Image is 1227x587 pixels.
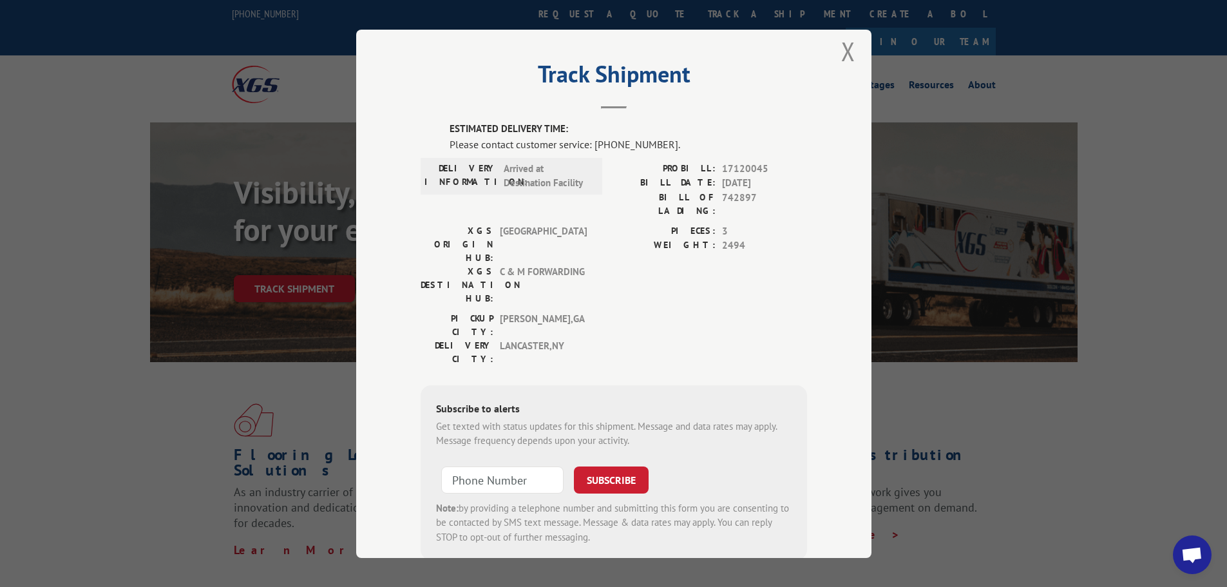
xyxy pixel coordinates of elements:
div: Get texted with status updates for this shipment. Message and data rates may apply. Message frequ... [436,419,792,448]
div: by providing a telephone number and submitting this form you are consenting to be contacted by SM... [436,501,792,544]
strong: Note: [436,501,459,514]
span: 742897 [722,190,807,217]
span: 3 [722,224,807,238]
label: PROBILL: [614,161,716,176]
label: PICKUP CITY: [421,311,493,338]
label: XGS DESTINATION HUB: [421,264,493,305]
label: BILL OF LADING: [614,190,716,217]
button: Close modal [841,34,855,68]
label: BILL DATE: [614,176,716,191]
span: LANCASTER , NY [500,338,587,365]
label: ESTIMATED DELIVERY TIME: [450,122,807,137]
span: Arrived at Destination Facility [504,161,591,190]
label: WEIGHT: [614,238,716,253]
span: 17120045 [722,161,807,176]
label: DELIVERY CITY: [421,338,493,365]
span: C & M FORWARDING [500,264,587,305]
span: [PERSON_NAME] , GA [500,311,587,338]
input: Phone Number [441,466,564,493]
label: XGS ORIGIN HUB: [421,224,493,264]
div: Subscribe to alerts [436,400,792,419]
label: DELIVERY INFORMATION: [424,161,497,190]
h2: Track Shipment [421,65,807,90]
span: 2494 [722,238,807,253]
span: [DATE] [722,176,807,191]
span: [GEOGRAPHIC_DATA] [500,224,587,264]
div: Please contact customer service: [PHONE_NUMBER]. [450,136,807,151]
div: Open chat [1173,535,1212,574]
button: SUBSCRIBE [574,466,649,493]
label: PIECES: [614,224,716,238]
